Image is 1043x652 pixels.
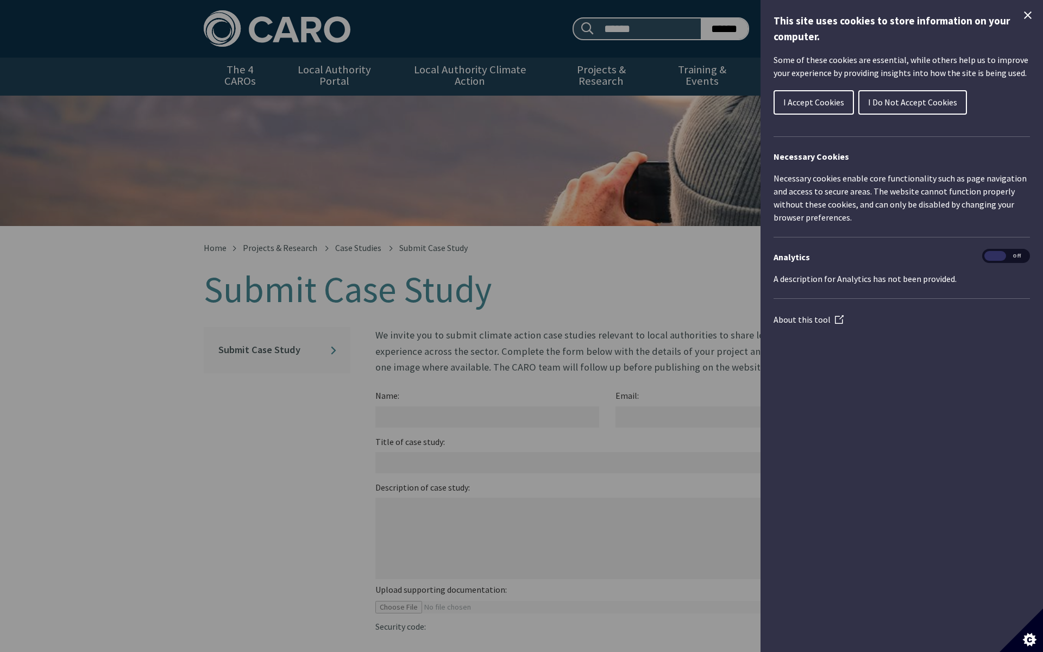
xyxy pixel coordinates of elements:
[1006,251,1028,261] span: Off
[774,272,1030,285] p: A description for Analytics has not been provided.
[774,53,1030,79] p: Some of these cookies are essential, while others help us to improve your experience by providing...
[774,13,1030,45] h1: This site uses cookies to store information on your computer.
[868,97,957,108] span: I Do Not Accept Cookies
[858,90,967,115] button: I Do Not Accept Cookies
[774,314,844,325] a: About this tool
[774,172,1030,224] p: Necessary cookies enable core functionality such as page navigation and access to secure areas. T...
[774,150,1030,163] h2: Necessary Cookies
[1021,9,1034,22] button: Close Cookie Control
[774,250,1030,264] h3: Analytics
[1000,609,1043,652] button: Set cookie preferences
[774,90,854,115] button: I Accept Cookies
[783,97,844,108] span: I Accept Cookies
[984,251,1006,261] span: On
